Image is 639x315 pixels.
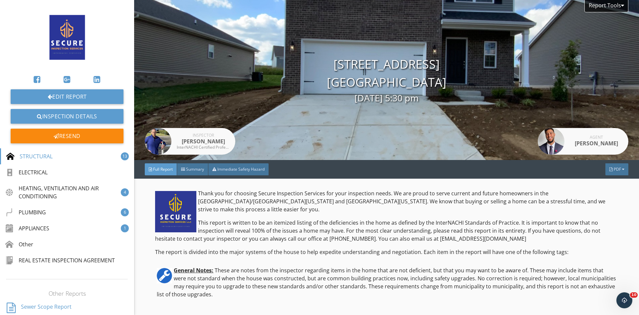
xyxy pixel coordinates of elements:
iframe: Intercom live chat [616,292,632,308]
p: Thank you for choosing Secure Inspection Services for your inspection needs. We are proud to serv... [155,189,618,213]
div: 4 [121,188,129,196]
p: The report is divided into the major systems of the house to help expedite understanding and nego... [155,248,618,256]
img: SIS_Logo_Blue.png [35,5,99,69]
div: Sewer Scope Report [21,303,72,314]
div: [PERSON_NAME] [177,137,230,145]
img: 1757022475322.jpg [157,268,172,283]
span: Full Report [153,166,173,172]
img: img_3680.jpeg [145,128,171,155]
div: APPLIANCES [5,224,49,232]
div: 13 [121,152,129,160]
div: 6 [121,208,129,216]
span: 10 [630,292,638,298]
div: Other [5,240,33,248]
span: PDF [614,166,621,172]
div: InterNACHI Certified Professional Inspector [177,145,230,149]
div: [STREET_ADDRESS] [GEOGRAPHIC_DATA] [134,55,639,105]
span: Immediate Safety Hazard [217,166,265,172]
div: Agent [570,135,623,139]
u: General Notes: [174,267,213,274]
div: PLUMBING [5,208,46,216]
p: This report is written to be an itemized listing of the deficiencies in the home as defined by th... [155,219,618,243]
div: REAL ESTATE INSPECTION AGREEMENT [5,256,115,264]
span: Summary [186,166,204,172]
div: [PERSON_NAME] [570,139,623,147]
img: l.jpg [155,191,196,232]
div: Inspector [177,133,230,137]
div: Resend [11,129,123,143]
a: Inspector [PERSON_NAME] InterNACHI Certified Professional Inspector [145,128,235,155]
a: Inspection Details [11,109,123,124]
img: khaled-ahmed.jpg [538,128,564,155]
span: These are notes from the inspector regarding items in the home that are not deficient, but that y... [157,267,616,298]
div: HEATING, VENTILATION AND AIR CONDITIONING [5,184,121,200]
a: Edit Report [11,89,123,104]
div: ELECTRICAL [5,168,48,176]
div: [DATE] 5:30 pm [134,91,639,105]
div: 1 [121,224,129,232]
div: STRUCTURAL [6,152,53,160]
